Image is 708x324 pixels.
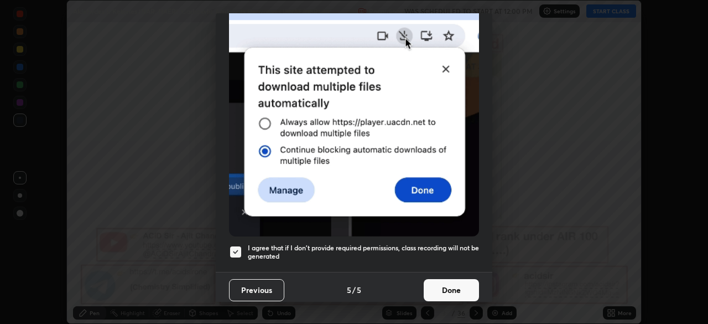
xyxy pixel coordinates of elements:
h5: I agree that if I don't provide required permissions, class recording will not be generated [248,244,479,261]
button: Done [424,279,479,301]
button: Previous [229,279,284,301]
h4: 5 [347,284,351,296]
h4: / [352,284,356,296]
h4: 5 [357,284,361,296]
